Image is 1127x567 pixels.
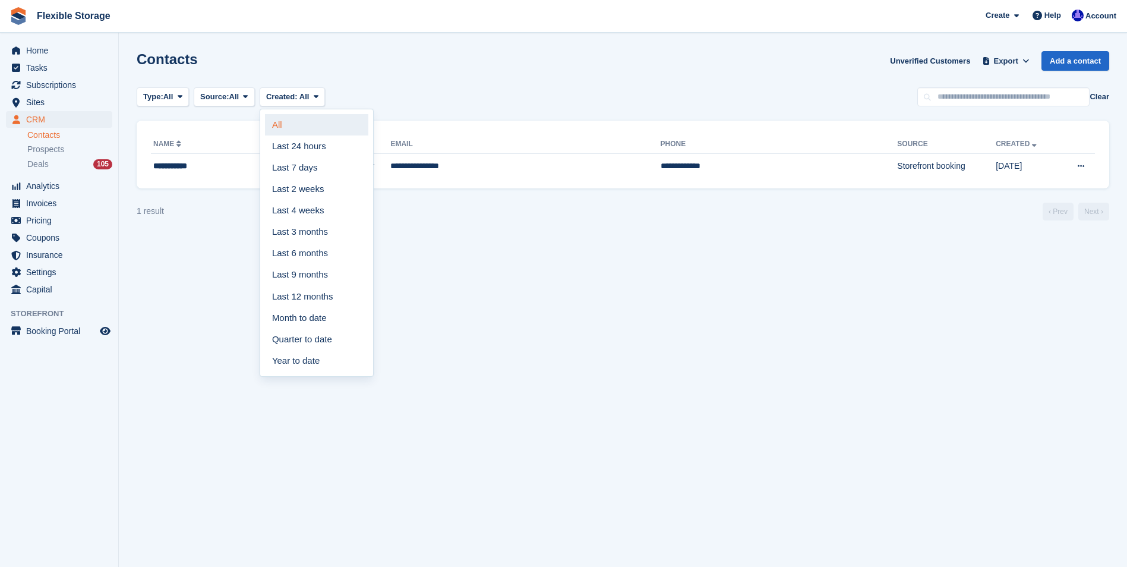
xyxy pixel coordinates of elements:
[6,323,112,339] a: menu
[885,51,975,71] a: Unverified Customers
[26,111,97,128] span: CRM
[897,135,996,154] th: Source
[26,178,97,194] span: Analytics
[1085,10,1116,22] span: Account
[996,154,1059,179] td: [DATE]
[27,144,64,155] span: Prospects
[26,281,97,298] span: Capital
[27,130,112,141] a: Contacts
[27,143,112,156] a: Prospects
[6,77,112,93] a: menu
[26,94,97,111] span: Sites
[32,6,115,26] a: Flexible Storage
[6,247,112,263] a: menu
[897,154,996,179] td: Storefront booking
[6,229,112,246] a: menu
[137,51,198,67] h1: Contacts
[26,247,97,263] span: Insurance
[26,212,97,229] span: Pricing
[390,135,660,154] th: Email
[265,350,368,371] a: Year to date
[6,94,112,111] a: menu
[265,200,368,221] a: Last 4 weeks
[986,10,1009,21] span: Create
[27,158,112,171] a: Deals 105
[996,140,1039,148] a: Created
[1078,203,1109,220] a: Next
[260,87,325,107] button: Created: All
[6,281,112,298] a: menu
[194,87,255,107] button: Source: All
[26,264,97,281] span: Settings
[265,286,368,307] a: Last 12 months
[26,77,97,93] span: Subscriptions
[93,159,112,169] div: 105
[27,159,49,170] span: Deals
[98,324,112,338] a: Preview store
[265,264,368,286] a: Last 9 months
[153,140,184,148] a: Name
[266,92,298,101] span: Created:
[265,329,368,350] a: Quarter to date
[6,111,112,128] a: menu
[1090,91,1109,103] button: Clear
[6,212,112,229] a: menu
[143,91,163,103] span: Type:
[26,323,97,339] span: Booking Portal
[265,221,368,242] a: Last 3 months
[1041,51,1109,71] a: Add a contact
[6,195,112,212] a: menu
[299,92,310,101] span: All
[1043,203,1074,220] a: Previous
[6,178,112,194] a: menu
[6,42,112,59] a: menu
[163,91,173,103] span: All
[265,178,368,200] a: Last 2 weeks
[26,59,97,76] span: Tasks
[229,91,239,103] span: All
[26,42,97,59] span: Home
[26,195,97,212] span: Invoices
[11,308,118,320] span: Storefront
[10,7,27,25] img: stora-icon-8386f47178a22dfd0bd8f6a31ec36ba5ce8667c1dd55bd0f319d3a0aa187defe.svg
[6,264,112,281] a: menu
[137,87,189,107] button: Type: All
[994,55,1018,67] span: Export
[980,51,1032,71] button: Export
[1072,10,1084,21] img: Ian Petherick
[265,243,368,264] a: Last 6 months
[265,114,368,136] a: All
[200,91,229,103] span: Source:
[1040,203,1112,220] nav: Page
[137,205,164,218] div: 1 result
[265,136,368,157] a: Last 24 hours
[661,135,898,154] th: Phone
[6,59,112,76] a: menu
[265,307,368,329] a: Month to date
[1044,10,1061,21] span: Help
[265,157,368,178] a: Last 7 days
[26,229,97,246] span: Coupons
